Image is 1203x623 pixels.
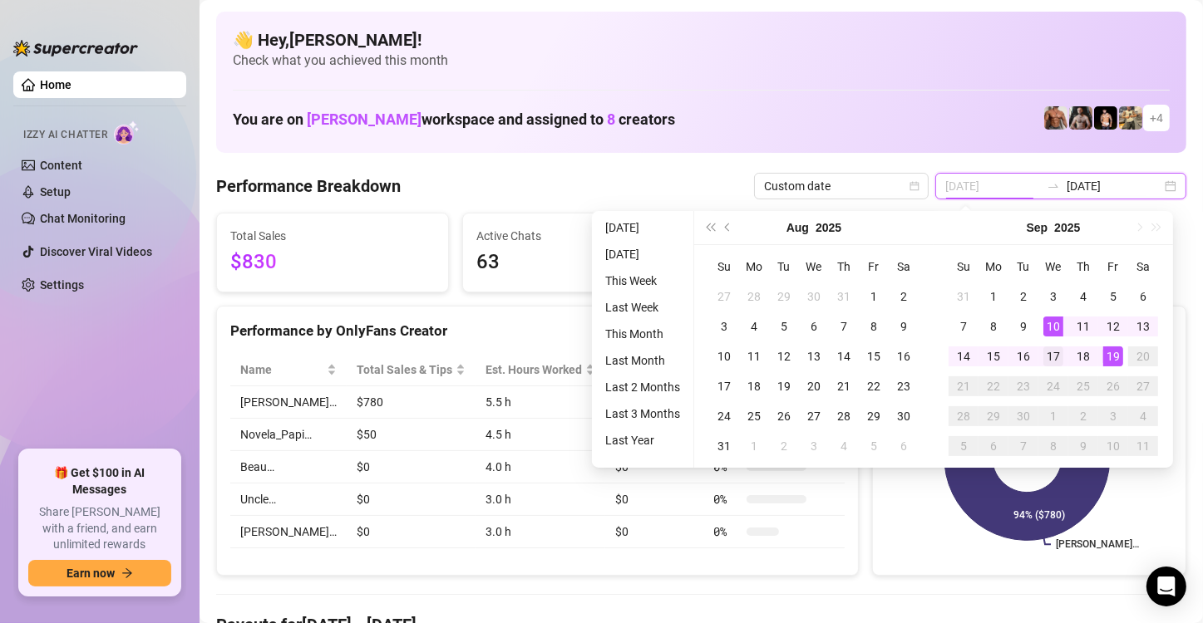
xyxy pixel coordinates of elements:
[230,483,347,516] td: Uncle…
[1038,252,1068,282] th: We
[40,278,84,292] a: Settings
[233,52,1170,70] span: Check what you achieved this month
[1038,341,1068,371] td: 2025-09-17
[949,371,979,401] td: 2025-09-21
[804,436,824,456] div: 3
[1054,211,1080,244] button: Choose a year
[1038,311,1068,341] td: 2025-09-10
[1013,406,1033,426] div: 30
[605,516,703,548] td: $0
[1013,346,1033,366] div: 16
[889,431,919,461] td: 2025-09-06
[774,287,794,307] div: 29
[1038,371,1068,401] td: 2025-09-24
[979,431,1008,461] td: 2025-10-06
[774,406,794,426] div: 26
[40,159,82,172] a: Content
[1068,282,1098,311] td: 2025-09-04
[859,282,889,311] td: 2025-08-01
[1133,406,1153,426] div: 4
[1103,376,1123,396] div: 26
[864,436,884,456] div: 5
[834,406,854,426] div: 28
[1128,431,1158,461] td: 2025-10-11
[894,376,914,396] div: 23
[1043,436,1063,456] div: 8
[769,252,799,282] th: Tu
[709,311,739,341] td: 2025-08-03
[605,483,703,516] td: $0
[486,361,582,379] div: Est. Hours Worked
[799,371,829,401] td: 2025-08-20
[774,346,794,366] div: 12
[1043,406,1063,426] div: 1
[834,376,854,396] div: 21
[984,287,1003,307] div: 1
[709,371,739,401] td: 2025-08-17
[709,341,739,371] td: 2025-08-10
[347,516,476,548] td: $0
[1073,406,1093,426] div: 2
[889,311,919,341] td: 2025-08-09
[979,282,1008,311] td: 2025-09-01
[954,316,974,336] div: 7
[894,346,914,366] div: 16
[1098,371,1128,401] td: 2025-09-26
[984,346,1003,366] div: 15
[476,516,605,548] td: 3.0 h
[230,451,347,483] td: Beau…
[1133,287,1153,307] div: 6
[476,451,605,483] td: 4.0 h
[230,320,845,342] div: Performance by OnlyFans Creator
[894,436,914,456] div: 6
[744,376,764,396] div: 18
[769,282,799,311] td: 2025-07-29
[599,430,687,450] li: Last Year
[739,341,769,371] td: 2025-08-11
[859,252,889,282] th: Fr
[709,252,739,282] th: Su
[979,252,1008,282] th: Mo
[1008,431,1038,461] td: 2025-10-07
[1008,341,1038,371] td: 2025-09-16
[859,371,889,401] td: 2025-08-22
[714,376,734,396] div: 17
[954,376,974,396] div: 21
[599,404,687,424] li: Last 3 Months
[1068,341,1098,371] td: 2025-09-18
[894,406,914,426] div: 30
[786,211,809,244] button: Choose a month
[1068,371,1098,401] td: 2025-09-25
[1094,106,1117,130] img: Novela_Papi
[799,431,829,461] td: 2025-09-03
[1098,311,1128,341] td: 2025-09-12
[739,282,769,311] td: 2025-07-28
[804,346,824,366] div: 13
[804,316,824,336] div: 6
[233,110,675,129] h1: You are on workspace and assigned to creators
[744,287,764,307] div: 28
[605,451,703,483] td: $0
[1067,177,1161,195] input: End date
[769,371,799,401] td: 2025-08-19
[240,361,323,379] span: Name
[233,28,1170,52] h4: 👋 Hey, [PERSON_NAME] !
[984,376,1003,396] div: 22
[864,316,884,336] div: 8
[804,287,824,307] div: 30
[1150,109,1163,127] span: + 4
[1103,287,1123,307] div: 5
[1013,376,1033,396] div: 23
[744,316,764,336] div: 4
[774,376,794,396] div: 19
[1098,341,1128,371] td: 2025-09-19
[709,282,739,311] td: 2025-07-27
[1073,287,1093,307] div: 4
[1056,539,1139,551] text: [PERSON_NAME]…
[230,386,347,419] td: [PERSON_NAME]…
[1073,316,1093,336] div: 11
[864,346,884,366] div: 15
[1128,252,1158,282] th: Sa
[230,419,347,451] td: Novela_Papi…
[1013,436,1033,456] div: 7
